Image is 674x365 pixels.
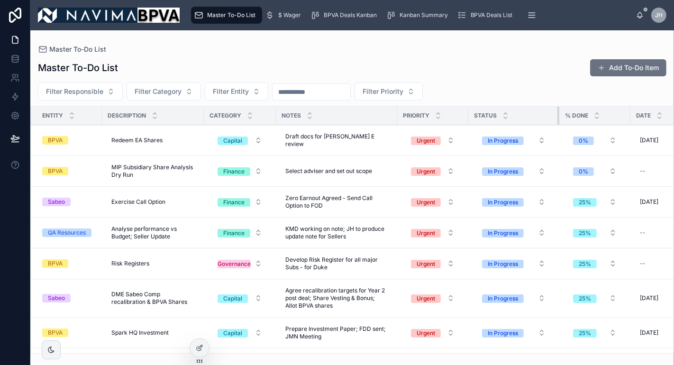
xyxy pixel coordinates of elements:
[108,112,146,119] span: Description
[474,131,554,149] a: Select Button
[48,167,63,175] div: BPVA
[565,131,625,149] a: Select Button
[223,294,242,303] div: Capital
[135,87,182,96] span: Filter Category
[474,162,554,180] a: Select Button
[474,289,554,307] a: Select Button
[191,7,262,24] a: Master To-Do List
[640,229,646,237] div: --
[417,198,435,207] div: Urgent
[403,193,463,211] a: Select Button
[579,260,591,268] div: 25%
[42,228,96,237] a: QA Resources
[565,224,625,242] a: Select Button
[579,137,588,145] div: 0%
[48,328,63,337] div: BPVA
[282,191,392,213] a: Zero Earnout Agreed - Send Call Option to FOD
[474,112,497,119] span: Status
[383,7,455,24] a: Kanban Summary
[565,112,588,119] span: % Done
[640,294,658,302] span: [DATE]
[403,132,462,149] button: Select Button
[223,137,242,145] div: Capital
[579,198,591,207] div: 25%
[205,82,268,100] button: Select Button
[579,329,591,338] div: 25%
[640,137,658,144] span: [DATE]
[565,255,624,272] button: Select Button
[285,133,388,148] span: Draft docs for [PERSON_NAME] E review
[655,11,663,19] span: JH
[565,255,625,273] a: Select Button
[262,7,308,24] a: $ Wager
[640,329,658,337] span: [DATE]
[471,11,513,19] span: BPVA Deals List
[111,137,163,144] span: Redeem EA Shares
[42,167,96,175] a: BPVA
[223,229,245,237] div: Finance
[403,224,463,242] a: Select Button
[282,321,392,344] a: Prepare Investment Paper; FDD sent; JMN Meeting
[474,255,553,272] button: Select Button
[223,198,245,207] div: Finance
[308,7,383,24] a: BPVA Deals Kanban
[565,324,624,341] button: Select Button
[278,11,301,19] span: $ Wager
[403,162,463,180] a: Select Button
[565,290,624,307] button: Select Button
[209,289,270,307] a: Select Button
[363,87,403,96] span: Filter Priority
[127,82,201,100] button: Select Button
[111,164,194,179] span: MIP Subsidiary Share Analysis Dry Run
[324,11,377,19] span: BPVA Deals Kanban
[488,260,518,268] div: In Progress
[474,290,553,307] button: Select Button
[209,131,270,149] a: Select Button
[355,82,423,100] button: Select Button
[403,324,463,342] a: Select Button
[474,224,553,241] button: Select Button
[48,294,65,302] div: Sabeo
[42,198,96,206] a: Sabeo
[640,198,658,206] span: [DATE]
[209,193,270,211] a: Select Button
[565,193,624,210] button: Select Button
[111,225,194,240] span: Analyse performance vs Budget; Seller Update
[488,294,518,303] div: In Progress
[209,324,270,342] a: Select Button
[590,59,666,76] a: Add To-Do Item
[210,132,270,149] button: Select Button
[207,11,255,19] span: Master To-Do List
[285,325,388,340] span: Prepare Investment Paper; FDD sent; JMN Meeting
[111,260,149,267] span: Risk Registers
[474,324,553,341] button: Select Button
[579,294,591,303] div: 25%
[474,224,554,242] a: Select Button
[488,137,518,145] div: In Progress
[417,167,435,176] div: Urgent
[640,260,646,267] div: --
[42,112,63,119] span: Entity
[455,7,519,24] a: BPVA Deals List
[209,224,270,242] a: Select Button
[209,255,270,273] a: Select Button
[640,167,646,175] div: --
[403,112,429,119] span: Priority
[42,259,96,268] a: BPVA
[46,87,103,96] span: Filter Responsible
[49,45,106,54] span: Master To-Do List
[579,229,591,237] div: 25%
[565,163,624,180] button: Select Button
[474,324,554,342] a: Select Button
[218,260,251,268] div: Governance
[210,324,270,341] button: Select Button
[42,294,96,302] a: Sabeo
[210,224,270,241] button: Select Button
[285,194,388,210] span: Zero Earnout Agreed - Send Call Option to FOD
[210,255,270,272] button: Select Button
[48,198,65,206] div: Sabeo
[48,136,63,145] div: BPVA
[636,112,651,119] span: Date
[565,193,625,211] a: Select Button
[210,193,270,210] button: Select Button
